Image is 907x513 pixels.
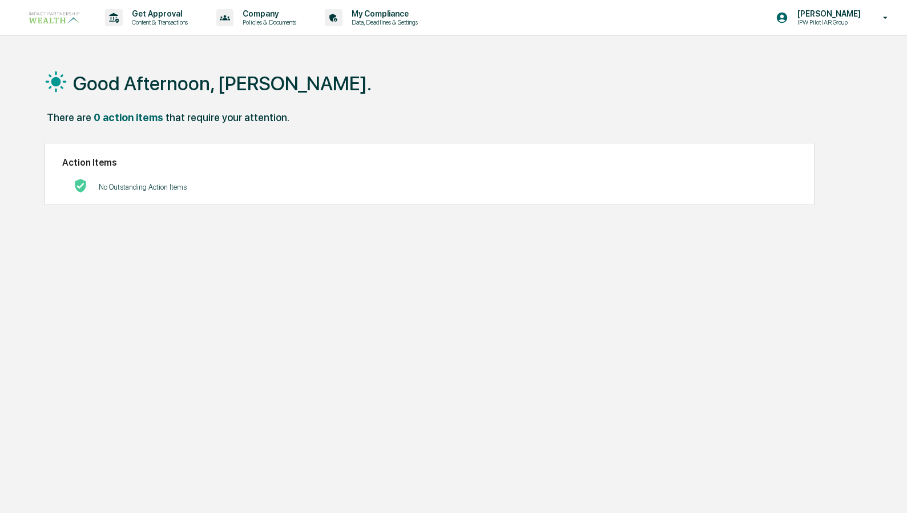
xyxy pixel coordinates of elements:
p: Company [233,9,302,18]
p: IPW Pilot IAR Group [788,18,866,26]
div: 0 action items [94,111,163,123]
p: [PERSON_NAME] [788,9,866,18]
img: No Actions logo [74,179,87,193]
p: Content & Transactions [123,18,194,26]
div: that require your attention. [166,111,289,123]
h2: Action Items [62,157,797,168]
p: Policies & Documents [233,18,302,26]
div: There are [47,111,91,123]
p: No Outstanding Action Items [99,183,187,191]
h1: Good Afternoon, [PERSON_NAME]. [73,72,372,95]
p: Data, Deadlines & Settings [342,18,424,26]
p: My Compliance [342,9,424,18]
p: Get Approval [123,9,194,18]
img: logo [27,10,82,25]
